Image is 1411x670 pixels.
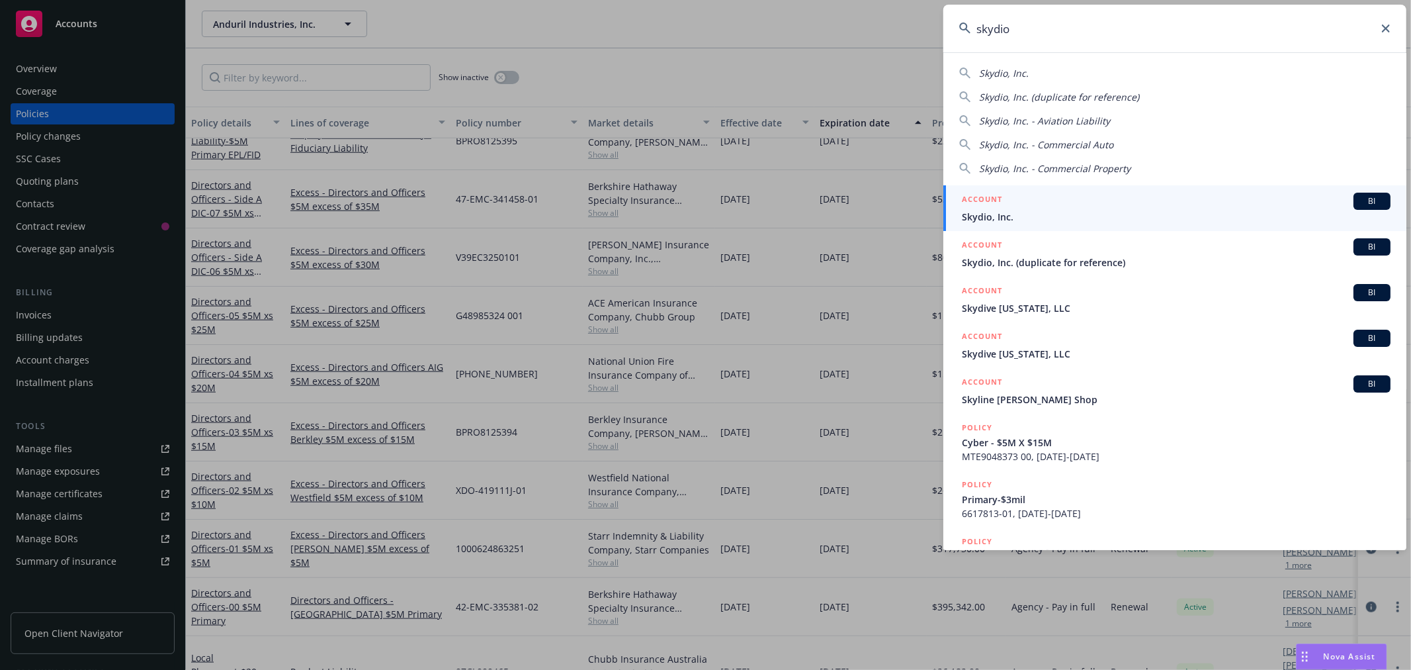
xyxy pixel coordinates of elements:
h5: ACCOUNT [962,330,1002,346]
a: ACCOUNTBISkydive [US_STATE], LLC [943,277,1406,322]
button: Nova Assist [1296,644,1387,670]
span: Skydio, Inc. (duplicate for reference) [962,256,1390,269]
span: BI [1359,195,1385,207]
h5: ACCOUNT [962,238,1002,254]
span: Skydio, Inc. [962,210,1390,224]
h5: POLICY [962,478,992,491]
a: POLICYCyber - Tech E&O $5M [943,528,1406,585]
h5: ACCOUNT [962,193,1002,209]
span: Skydive [US_STATE], LLC [962,347,1390,361]
span: Skydio, Inc. (duplicate for reference) [979,91,1139,103]
span: 6617813-01, [DATE]-[DATE] [962,506,1390,520]
a: ACCOUNTBISkydio, Inc. (duplicate for reference) [943,231,1406,277]
span: Skydio, Inc. [979,67,1029,79]
h5: POLICY [962,421,992,434]
a: ACCOUNTBISkyline [PERSON_NAME] Shop [943,368,1406,414]
span: Cyber - $5M X $15M [962,436,1390,450]
a: POLICYCyber - $5M X $15MMTE9048373 00, [DATE]-[DATE] [943,414,1406,471]
span: Skydive [US_STATE], LLC [962,301,1390,315]
a: ACCOUNTBISkydive [US_STATE], LLC [943,322,1406,368]
span: Skydio, Inc. - Commercial Property [979,162,1131,175]
h5: POLICY [962,535,992,548]
input: Search... [943,5,1406,52]
span: MTE9048373 00, [DATE]-[DATE] [962,450,1390,463]
span: Cyber - Tech E&O $5M [962,550,1390,563]
span: Primary-$3mil [962,493,1390,506]
span: Skydio, Inc. - Aviation Liability [979,115,1110,127]
a: POLICYPrimary-$3mil6617813-01, [DATE]-[DATE] [943,471,1406,528]
span: BI [1359,378,1385,390]
span: Nova Assist [1324,651,1376,662]
h5: ACCOUNT [962,375,1002,391]
span: Skydio, Inc. - Commercial Auto [979,138,1113,151]
span: BI [1359,241,1385,253]
span: BI [1359,287,1385,299]
h5: ACCOUNT [962,284,1002,300]
a: ACCOUNTBISkydio, Inc. [943,185,1406,231]
div: Drag to move [1297,644,1313,669]
span: Skyline [PERSON_NAME] Shop [962,393,1390,407]
span: BI [1359,332,1385,344]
